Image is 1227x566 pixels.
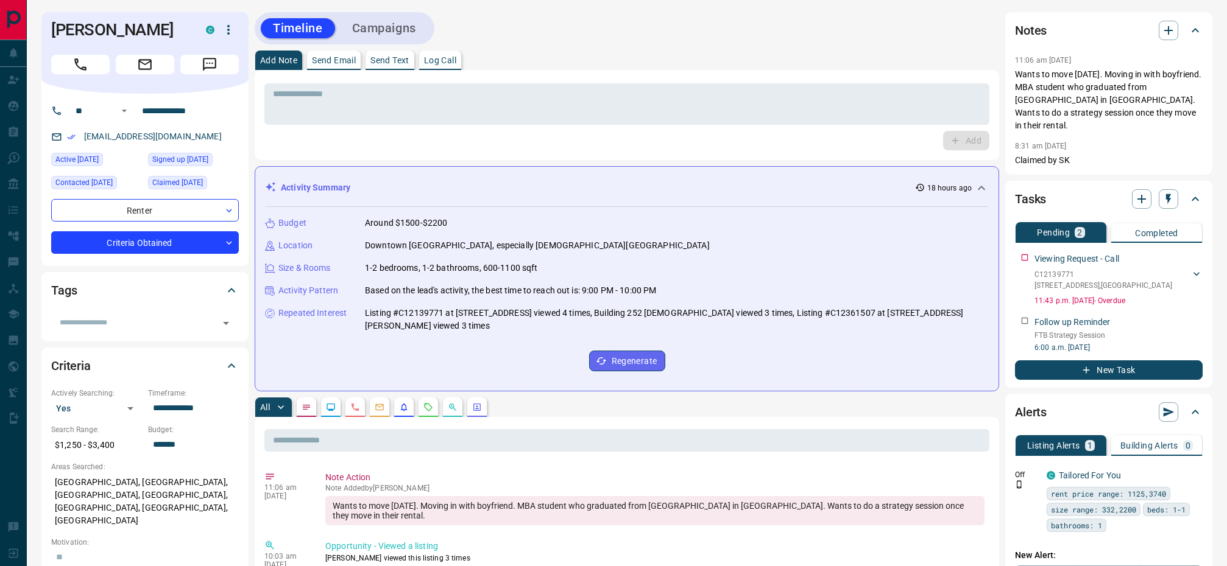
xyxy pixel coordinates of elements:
a: [EMAIL_ADDRESS][DOMAIN_NAME] [84,131,222,141]
svg: Email Verified [67,133,76,141]
p: 1-2 bedrooms, 1-2 bathrooms, 600-1100 sqft [365,262,538,274]
p: 18 hours ago [927,183,972,194]
button: Open [217,315,235,332]
span: rent price range: 1125,3740 [1051,487,1166,500]
p: [STREET_ADDRESS] , [GEOGRAPHIC_DATA] [1034,280,1172,291]
p: 6:00 a.m. [DATE] [1034,342,1203,353]
p: 0 [1186,441,1190,450]
h2: Tags [51,281,77,300]
p: Follow up Reminder [1034,316,1110,329]
p: Listing #C12139771 at [STREET_ADDRESS] viewed 4 times, Building 252 [DEMOGRAPHIC_DATA] viewed 3 t... [365,307,989,332]
p: Based on the lead's activity, the best time to reach out is: 9:00 PM - 10:00 PM [365,284,656,297]
span: bathrooms: 1 [1051,519,1102,531]
h2: Criteria [51,356,91,376]
p: Areas Searched: [51,461,239,472]
div: Thu Sep 04 2025 [51,176,142,193]
p: [GEOGRAPHIC_DATA], [GEOGRAPHIC_DATA], [GEOGRAPHIC_DATA], [GEOGRAPHIC_DATA], [GEOGRAPHIC_DATA], [G... [51,472,239,531]
p: 2 [1077,228,1082,237]
div: C12139771[STREET_ADDRESS],[GEOGRAPHIC_DATA] [1034,267,1203,293]
p: Note Action [325,471,985,484]
p: Add Note [260,56,297,65]
div: Yes [51,399,142,418]
p: Around $1500-$2200 [365,217,447,229]
p: Location [278,239,313,252]
div: Alerts [1015,397,1203,427]
p: 1 [1087,441,1092,450]
p: Log Call [424,56,456,65]
svg: Push Notification Only [1015,480,1024,489]
p: Listing Alerts [1027,441,1080,450]
p: 11:06 am [DATE] [1015,56,1071,65]
p: New Alert: [1015,549,1203,562]
p: Budget: [148,424,239,435]
div: Activity Summary18 hours ago [265,176,989,199]
div: Criteria Obtained [51,231,239,254]
div: Mon Sep 15 2025 [51,153,142,170]
p: Motivation: [51,537,239,548]
p: Completed [1135,229,1178,237]
div: Mon Aug 04 2025 [148,153,239,170]
svg: Listing Alerts [399,402,409,412]
p: Viewing Request - Call [1034,253,1119,265]
h1: [PERSON_NAME] [51,20,188,40]
p: Activity Summary [281,181,350,194]
p: C12139771 [1034,269,1172,280]
a: Tailored For You [1059,470,1121,480]
p: Downtown [GEOGRAPHIC_DATA], especially [DEMOGRAPHIC_DATA][GEOGRAPHIC_DATA] [365,239,710,252]
div: Wants to move [DATE]. Moving in with boyfriend. MBA student who graduated from [GEOGRAPHIC_DATA] ... [325,496,985,525]
div: Tags [51,276,239,305]
p: Off [1015,469,1039,480]
svg: Calls [350,402,360,412]
p: Send Email [312,56,356,65]
svg: Emails [375,402,384,412]
span: Call [51,55,110,74]
button: New Task [1015,360,1203,380]
p: All [260,403,270,411]
p: Repeated Interest [278,307,347,320]
p: 11:43 p.m. [DATE] - Overdue [1034,295,1203,306]
p: Budget [278,217,306,229]
p: Actively Searching: [51,388,142,399]
p: Pending [1037,228,1070,237]
h2: Notes [1015,21,1047,40]
button: Timeline [261,18,335,38]
svg: Lead Browsing Activity [326,402,336,412]
span: Signed up [DATE] [152,153,208,166]
span: Claimed [DATE] [152,176,203,189]
button: Campaigns [340,18,428,38]
p: Timeframe: [148,388,239,399]
svg: Requests [423,402,433,412]
svg: Notes [302,402,311,412]
p: 8:31 am [DATE] [1015,142,1067,150]
svg: Agent Actions [472,402,482,412]
div: condos.ca [206,26,214,34]
span: size range: 332,2200 [1051,503,1136,515]
p: $1,250 - $3,400 [51,435,142,455]
div: condos.ca [1047,471,1055,480]
h2: Alerts [1015,402,1047,422]
p: FTB Strategy Session [1034,330,1203,341]
p: Opportunity - Viewed a listing [325,540,985,553]
p: [DATE] [264,492,307,500]
p: Send Text [370,56,409,65]
h2: Tasks [1015,189,1046,209]
p: Activity Pattern [278,284,338,297]
svg: Opportunities [448,402,458,412]
button: Open [117,103,132,118]
p: 10:03 am [264,552,307,561]
div: Renter [51,199,239,222]
button: Regenerate [589,351,665,371]
p: Note Added by [PERSON_NAME] [325,484,985,492]
p: 11:06 am [264,483,307,492]
p: Building Alerts [1120,441,1178,450]
div: Tasks [1015,184,1203,214]
span: Active [DATE] [55,153,99,166]
p: [PERSON_NAME] viewed this listing 3 times [325,553,985,564]
span: Email [116,55,174,74]
p: Search Range: [51,424,142,435]
p: Claimed by SK [1015,154,1203,167]
span: beds: 1-1 [1147,503,1186,515]
span: Contacted [DATE] [55,176,113,189]
div: Notes [1015,16,1203,45]
p: Wants to move [DATE]. Moving in with boyfriend. MBA student who graduated from [GEOGRAPHIC_DATA] ... [1015,68,1203,132]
